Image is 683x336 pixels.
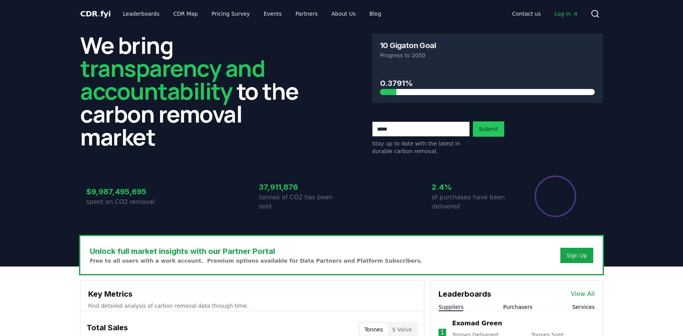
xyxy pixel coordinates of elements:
div: Percentage of sales delivered [534,175,577,218]
a: CDR Map [167,7,204,21]
h3: 37,911,876 [259,181,341,193]
h3: 10 Gigaton Goal [380,42,436,49]
h2: We bring to the carbon removal market [80,34,311,148]
a: View All [571,289,595,299]
button: Sign Up [560,248,593,263]
a: About Us [325,7,362,21]
button: $ Value [388,323,417,336]
span: Log in [555,10,578,18]
button: Tonnes [360,323,387,336]
p: tonnes of CO2 has been sold [259,193,341,211]
p: of purchases have been delivered [432,193,514,211]
button: Suppliers [439,303,463,311]
a: Contact us [506,7,547,21]
h3: Key Metrics [88,288,416,300]
a: Sign Up [566,252,587,259]
a: Events [257,7,288,21]
a: Partners [290,7,324,21]
a: Leaderboards [117,7,166,21]
span: CDR fyi [80,9,111,18]
nav: Main [117,7,387,21]
h3: Unlock full market insights with our Partner Portal [90,246,422,257]
p: Find detailed analysis of carbon removal data through time. [88,302,416,310]
span: transparency and accountability [80,52,265,107]
button: Submit [473,121,504,137]
a: Log in [549,7,584,21]
h3: 2.4% [432,181,514,193]
p: Progress to 2050 [380,52,595,59]
p: Stay up to date with the latest in durable carbon removal. [372,140,470,155]
button: Services [572,303,595,311]
a: Pricing Survey [206,7,256,21]
a: Exomad Green [452,319,502,328]
p: spent on CO2 removal [86,197,169,207]
span: . [98,9,100,18]
h3: 0.3791% [380,78,595,89]
nav: Main [506,7,584,21]
h3: $9,987,495,695 [86,186,169,197]
h3: Leaderboards [439,288,491,300]
button: Purchasers [503,303,532,311]
a: CDR.fyi [80,8,111,19]
p: Free to all users with a work account. Premium options available for Data Partners and Platform S... [90,257,422,265]
a: Blog [363,7,387,21]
